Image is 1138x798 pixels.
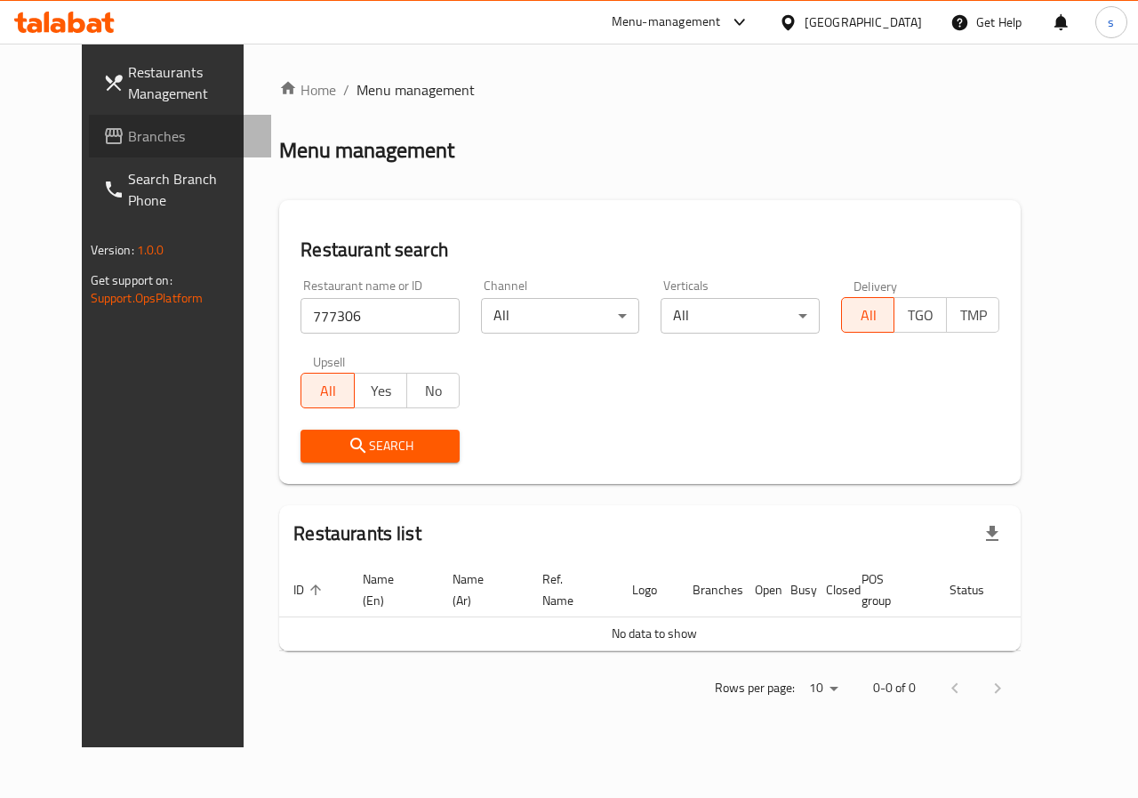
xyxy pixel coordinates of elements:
[894,297,947,333] button: TGO
[841,297,894,333] button: All
[612,12,721,33] div: Menu-management
[802,675,845,702] div: Rows per page:
[89,157,272,222] a: Search Branch Phone
[873,677,916,699] p: 0-0 of 0
[612,622,697,645] span: No data to show
[453,568,507,611] span: Name (Ar)
[1108,12,1114,32] span: s
[293,579,327,601] span: ID
[128,125,258,147] span: Branches
[902,302,940,328] span: TGO
[363,568,417,611] span: Name (En)
[946,297,999,333] button: TMP
[406,373,460,408] button: No
[315,435,445,457] span: Search
[279,136,454,165] h2: Menu management
[805,12,922,32] div: [GEOGRAPHIC_DATA]
[678,563,741,617] th: Branches
[309,378,347,404] span: All
[293,520,421,547] h2: Restaurants list
[128,61,258,104] span: Restaurants Management
[91,286,204,310] a: Support.OpsPlatform
[343,79,349,101] li: /
[137,238,164,262] span: 1.0.0
[853,279,898,292] label: Delivery
[357,79,475,101] span: Menu management
[354,373,407,408] button: Yes
[91,238,134,262] span: Version:
[279,79,1021,101] nav: breadcrumb
[279,79,336,101] a: Home
[301,373,354,408] button: All
[661,298,820,334] div: All
[481,298,640,334] div: All
[950,579,1007,601] span: Status
[313,355,346,367] label: Upsell
[89,51,272,115] a: Restaurants Management
[89,115,272,157] a: Branches
[618,563,678,617] th: Logo
[91,269,172,292] span: Get support on:
[542,568,597,611] span: Ref. Name
[128,168,258,211] span: Search Branch Phone
[715,677,795,699] p: Rows per page:
[971,512,1014,555] div: Export file
[741,563,776,617] th: Open
[812,563,847,617] th: Closed
[776,563,812,617] th: Busy
[862,568,914,611] span: POS group
[954,302,992,328] span: TMP
[362,378,400,404] span: Yes
[301,298,460,334] input: Search for restaurant name or ID..
[849,302,887,328] span: All
[414,378,453,404] span: No
[279,563,1090,651] table: enhanced table
[301,430,460,463] button: Search
[301,237,999,263] h2: Restaurant search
